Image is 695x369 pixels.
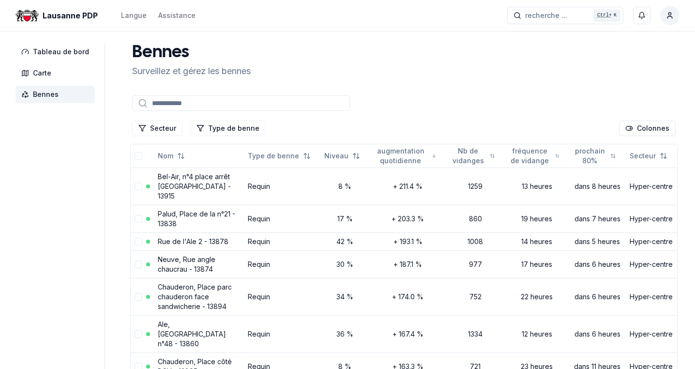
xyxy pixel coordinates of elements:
td: Requin [244,205,320,232]
span: Nom [158,151,173,161]
td: Requin [244,168,320,205]
button: Filtrer les lignes [190,121,266,136]
button: select-row [135,238,142,246]
div: dans 8 heures [573,182,622,191]
span: fréquence de vidange [509,146,551,166]
div: dans 7 heures [573,214,622,224]
div: Langue [121,11,147,20]
div: 30 % [324,260,366,269]
td: Hyper-centre [626,232,677,250]
a: Palud, Place de la n°21 - 13838 [158,210,235,228]
h1: Bennes [132,43,251,62]
td: Requin [244,315,320,353]
a: Bel-Air, n°4 place arrêt [GEOGRAPHIC_DATA] - 13915 [158,172,231,200]
div: + 203.3 % [374,214,442,224]
button: select-row [135,293,142,301]
div: + 193.1 % [374,237,442,246]
a: Rue de l'Ale 2 - 13878 [158,237,228,246]
div: 17 heures [509,260,565,269]
span: recherche ... [525,11,567,20]
button: recherche ...Ctrl+K [507,7,623,24]
div: 977 [450,260,501,269]
div: + 187.1 % [374,260,442,269]
div: dans 6 heures [573,329,622,339]
td: Hyper-centre [626,250,677,278]
button: Not sorted. Click to sort ascending. [624,148,673,164]
a: Lausanne PDP [15,10,102,21]
div: 19 heures [509,214,565,224]
button: Not sorted. Click to sort ascending. [242,148,317,164]
div: 14 heures [509,237,565,246]
td: Requin [244,278,320,315]
button: Not sorted. Click to sort ascending. [152,148,191,164]
div: 17 % [324,214,366,224]
span: Niveau [324,151,348,161]
div: 12 heures [509,329,565,339]
div: 1334 [450,329,501,339]
div: 34 % [324,292,366,302]
div: dans 6 heures [573,260,622,269]
p: Surveillez et gérez les bennes [132,64,251,78]
button: Filtrer les lignes [132,121,182,136]
div: 42 % [324,237,366,246]
button: Not sorted. Click to sort ascending. [318,148,366,164]
td: Hyper-centre [626,278,677,315]
div: 1008 [450,237,501,246]
div: 13 heures [509,182,565,191]
td: Requin [244,250,320,278]
button: Sorted descending. Click to sort ascending. [368,148,442,164]
a: Ale, [GEOGRAPHIC_DATA] n°48 - 13860 [158,320,226,348]
div: + 174.0 % [374,292,442,302]
span: Carte [33,68,51,78]
span: augmentation quotidienne [374,146,428,166]
button: select-row [135,215,142,223]
span: Type de benne [248,151,299,161]
span: Nb de vidanges [450,146,486,166]
div: 1259 [450,182,501,191]
div: + 211.4 % [374,182,442,191]
span: Tableau de bord [33,47,89,57]
td: Hyper-centre [626,168,677,205]
span: Lausanne PDP [43,10,98,21]
div: dans 6 heures [573,292,622,302]
button: Not sorted. Click to sort ascending. [444,148,501,164]
img: Lausanne PDP Logo [15,4,39,27]
button: Cocher les colonnes [619,121,676,136]
a: Tableau de bord [15,43,99,61]
div: 22 heures [509,292,565,302]
button: select-row [135,261,142,268]
span: prochain 80% [573,146,607,166]
button: Not sorted. Click to sort ascending. [567,148,622,164]
div: 860 [450,214,501,224]
div: 752 [450,292,501,302]
button: select-all [135,152,142,160]
td: Hyper-centre [626,315,677,353]
button: Not sorted. Click to sort ascending. [503,148,565,164]
td: Requin [244,232,320,250]
div: 8 % [324,182,366,191]
a: Assistance [158,10,196,21]
a: Neuve, Rue angle chaucrau - 13874 [158,255,215,273]
td: Hyper-centre [626,205,677,232]
a: Chauderon, Place parc chauderon face sandwicherie - 13894 [158,283,232,310]
span: Secteur [630,151,656,161]
div: 36 % [324,329,366,339]
button: select-row [135,183,142,190]
button: select-row [135,330,142,338]
button: Langue [121,10,147,21]
div: + 167.4 % [374,329,442,339]
span: Bennes [33,90,59,99]
a: Bennes [15,86,99,103]
div: dans 5 heures [573,237,622,246]
a: Carte [15,64,99,82]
